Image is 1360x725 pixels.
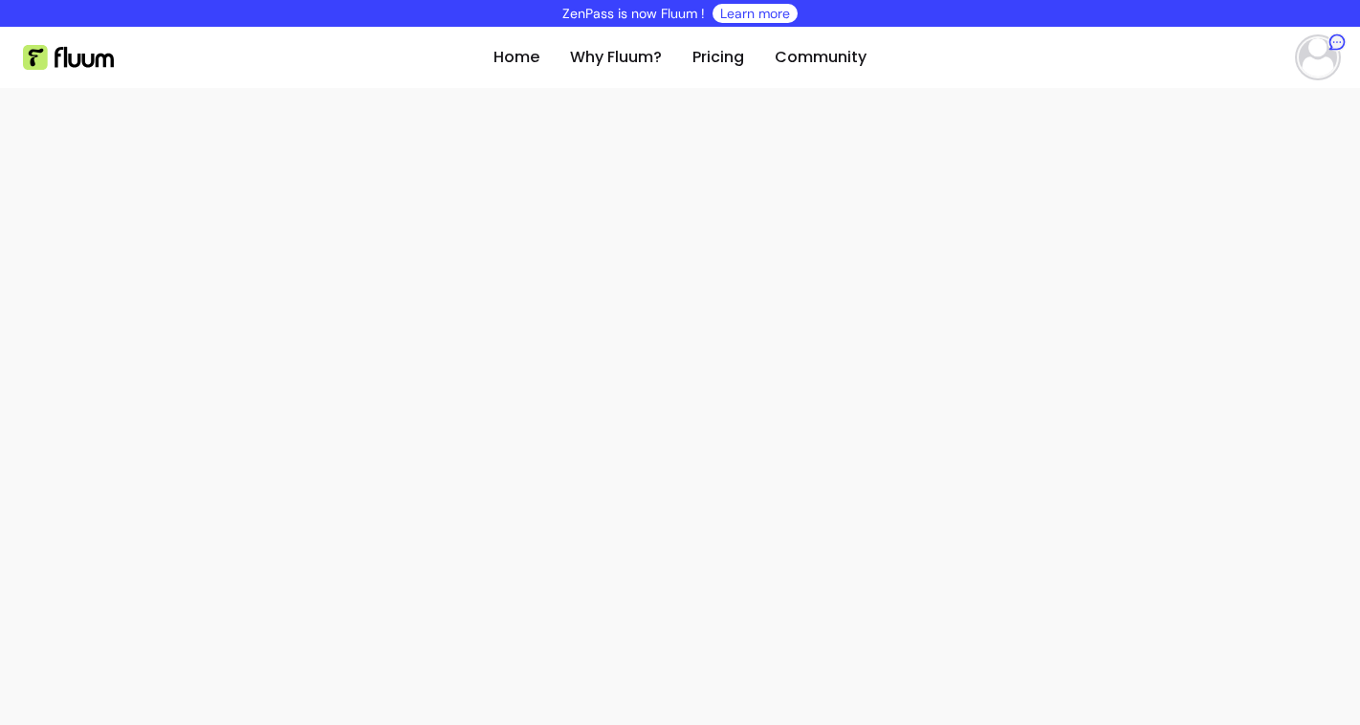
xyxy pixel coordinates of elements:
a: Why Fluum? [570,46,662,69]
a: Community [775,46,866,69]
a: Home [494,46,539,69]
button: avatar [1291,38,1337,77]
p: ZenPass is now Fluum ! [562,4,705,23]
img: avatar [1299,38,1337,77]
img: Fluum Logo [23,45,114,70]
a: Pricing [692,46,744,69]
a: Learn more [720,4,790,23]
